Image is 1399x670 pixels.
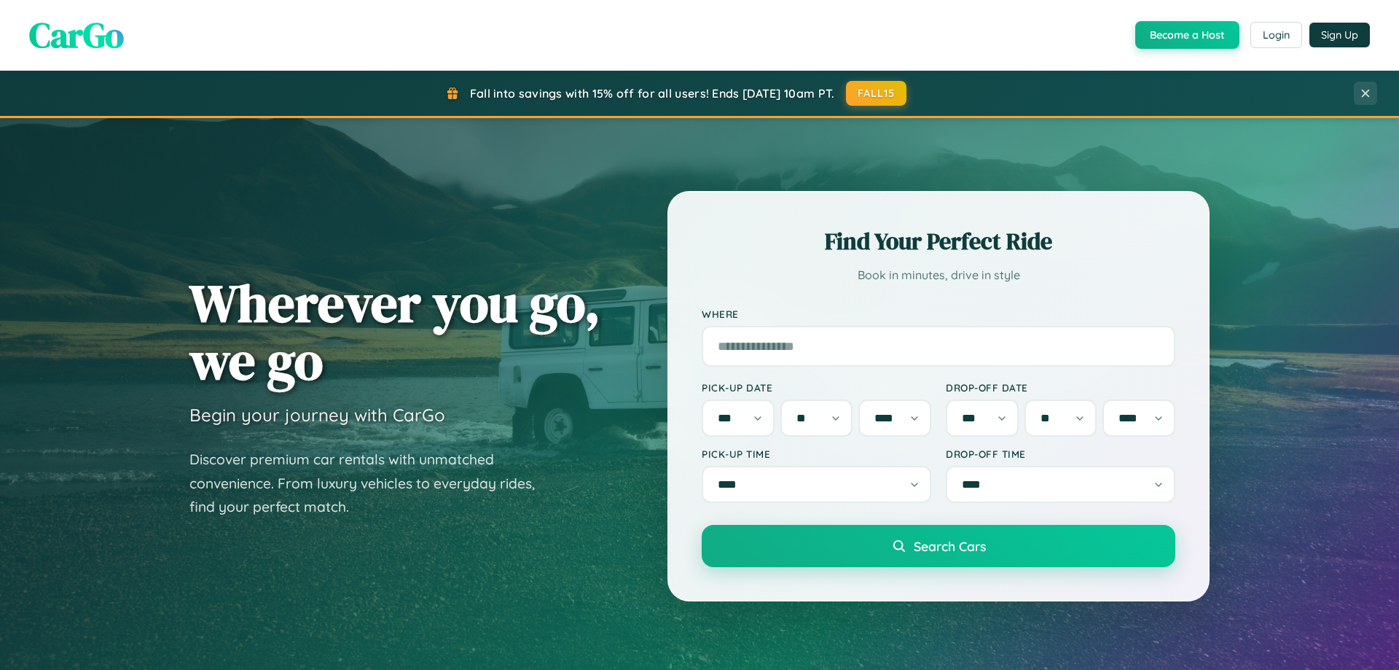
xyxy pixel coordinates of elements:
button: Login [1250,22,1302,48]
h3: Begin your journey with CarGo [189,404,445,426]
label: Pick-up Date [702,381,931,394]
span: Fall into savings with 15% off for all users! Ends [DATE] 10am PT. [470,86,835,101]
h1: Wherever you go, we go [189,274,600,389]
button: Become a Host [1135,21,1239,49]
p: Discover premium car rentals with unmatched convenience. From luxury vehicles to everyday rides, ... [189,448,554,519]
label: Drop-off Time [946,448,1175,460]
p: Book in minutes, drive in style [702,265,1175,286]
button: FALL15 [846,81,907,106]
button: Sign Up [1309,23,1370,47]
button: Search Cars [702,525,1175,567]
span: CarGo [29,11,124,59]
h2: Find Your Perfect Ride [702,225,1175,257]
span: Search Cars [914,538,986,554]
label: Drop-off Date [946,381,1175,394]
label: Where [702,308,1175,320]
label: Pick-up Time [702,448,931,460]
